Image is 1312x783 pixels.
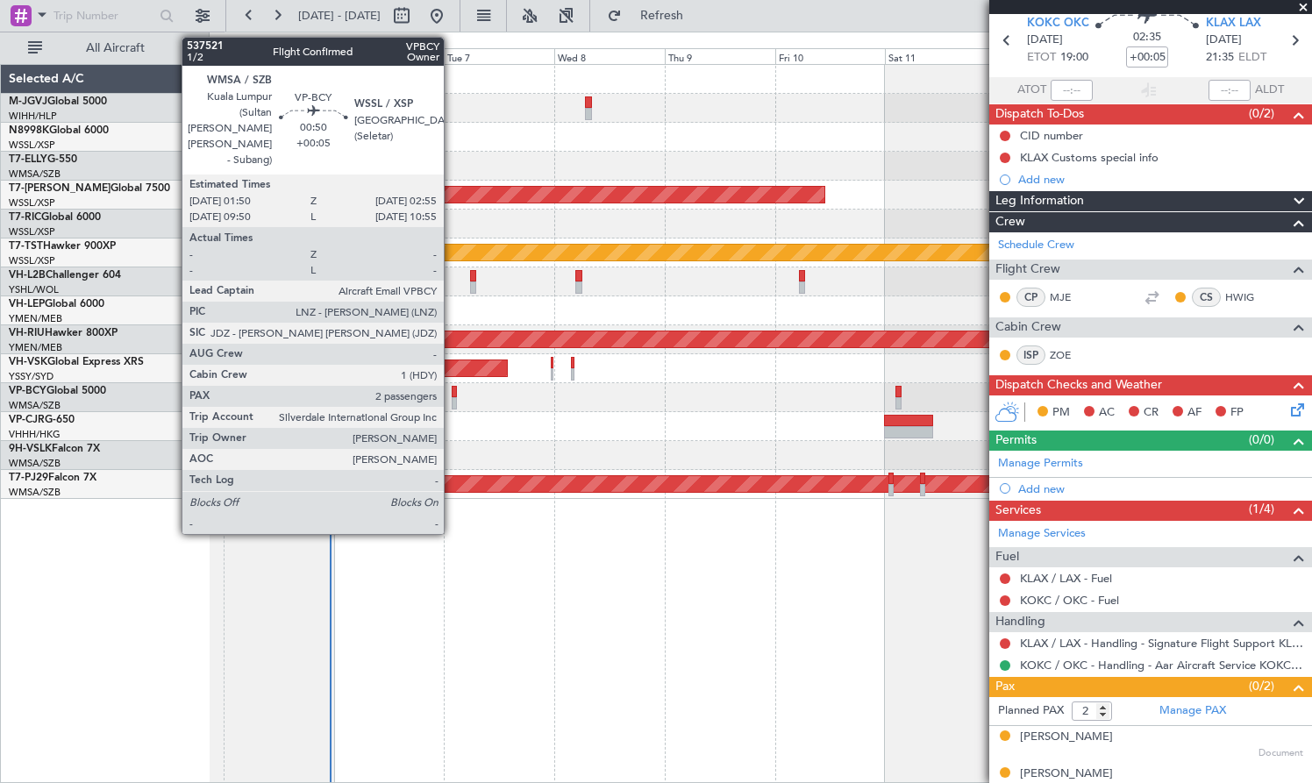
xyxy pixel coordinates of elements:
span: Permits [995,431,1037,451]
div: Mon 6 [334,48,445,64]
span: N8998K [9,125,49,136]
a: VP-BCYGlobal 5000 [9,386,106,396]
div: ISP [1016,345,1045,365]
span: [DATE] [1027,32,1063,49]
a: WSSL/XSP [9,139,55,152]
span: (0/2) [1249,677,1274,695]
a: T7-TSTHawker 900XP [9,241,116,252]
a: VH-VSKGlobal Express XRS [9,357,144,367]
a: WMSA/SZB [9,399,61,412]
span: T7-PJ29 [9,473,48,483]
span: AF [1187,404,1201,422]
a: VH-LEPGlobal 6000 [9,299,104,310]
span: ALDT [1255,82,1284,99]
a: WSSL/XSP [9,196,55,210]
span: T7-TST [9,241,43,252]
a: M-JGVJGlobal 5000 [9,96,107,107]
span: 02:35 [1133,29,1161,46]
span: (1/4) [1249,500,1274,518]
a: VH-RIUHawker 800XP [9,328,118,338]
a: VP-CJRG-650 [9,415,75,425]
span: Handling [995,612,1045,632]
span: Services [995,501,1041,521]
span: Dispatch To-Dos [995,104,1084,125]
span: Crew [995,212,1025,232]
a: WMSA/SZB [9,457,61,470]
a: WSSL/XSP [9,254,55,267]
div: Add new [1018,172,1303,187]
a: Manage Permits [998,455,1083,473]
a: WMSA/SZB [9,486,61,499]
button: Refresh [599,2,704,30]
span: Refresh [625,10,699,22]
span: Dispatch Checks and Weather [995,375,1162,395]
div: Tue 7 [444,48,554,64]
a: MJE [1050,289,1089,305]
span: Document [1259,746,1303,761]
span: T7-[PERSON_NAME] [9,183,111,194]
span: VH-RIU [9,328,45,338]
a: WIHH/HLP [9,110,57,123]
div: Thu 9 [665,48,775,64]
a: YMEN/MEB [9,341,62,354]
div: CID number [1020,128,1083,143]
a: VHHH/HKG [9,428,61,441]
a: KLAX / LAX - Fuel [1020,571,1112,586]
div: Add new [1018,481,1303,496]
span: CR [1144,404,1159,422]
div: Sat 11 [885,48,995,64]
span: Flight Crew [995,260,1060,280]
span: Leg Information [995,191,1084,211]
span: Cabin Crew [995,317,1061,338]
span: T7-ELLY [9,154,47,165]
a: 9H-VSLKFalcon 7X [9,444,100,454]
span: KLAX LAX [1206,15,1261,32]
span: VH-L2B [9,270,46,281]
a: YSHL/WOL [9,283,59,296]
a: Manage Services [998,525,1086,543]
span: VP-BCY [9,386,46,396]
span: FP [1230,404,1244,422]
a: T7-ELLYG-550 [9,154,77,165]
a: T7-PJ29Falcon 7X [9,473,96,483]
div: Wed 8 [554,48,665,64]
span: T7-RIC [9,212,41,223]
span: PM [1052,404,1070,422]
a: YSSY/SYD [9,370,53,383]
a: Manage PAX [1159,702,1226,720]
a: T7-RICGlobal 6000 [9,212,101,223]
input: --:-- [1051,80,1093,101]
span: Pax [995,677,1015,697]
span: Fuel [995,547,1019,567]
span: ETOT [1027,49,1056,67]
button: All Aircraft [19,34,190,62]
div: Sun 5 [224,48,334,64]
input: Trip Number [53,3,154,29]
div: [PERSON_NAME] [1020,765,1113,783]
span: AC [1099,404,1115,422]
a: Schedule Crew [998,237,1074,254]
span: [DATE] [1206,32,1242,49]
a: N8998KGlobal 6000 [9,125,109,136]
a: WSSL/XSP [9,225,55,238]
div: CP [1016,288,1045,307]
div: [DATE] [212,35,242,50]
span: VH-VSK [9,357,47,367]
span: [DATE] - [DATE] [298,8,381,24]
span: KOKC OKC [1027,15,1089,32]
a: YMEN/MEB [9,312,62,325]
span: VP-CJR [9,415,45,425]
span: ATOT [1017,82,1046,99]
span: M-JGVJ [9,96,47,107]
a: KOKC / OKC - Fuel [1020,593,1119,608]
label: Planned PAX [998,702,1064,720]
a: ZOE [1050,347,1089,363]
div: CS [1192,288,1221,307]
span: (0/0) [1249,431,1274,449]
a: VH-L2BChallenger 604 [9,270,121,281]
a: WMSA/SZB [9,167,61,181]
div: KLAX Customs special info [1020,150,1159,165]
span: (0/2) [1249,104,1274,123]
a: HWIG [1225,289,1265,305]
a: KOKC / OKC - Handling - Aar Aircraft Service KOKC / OKC [1020,658,1303,673]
